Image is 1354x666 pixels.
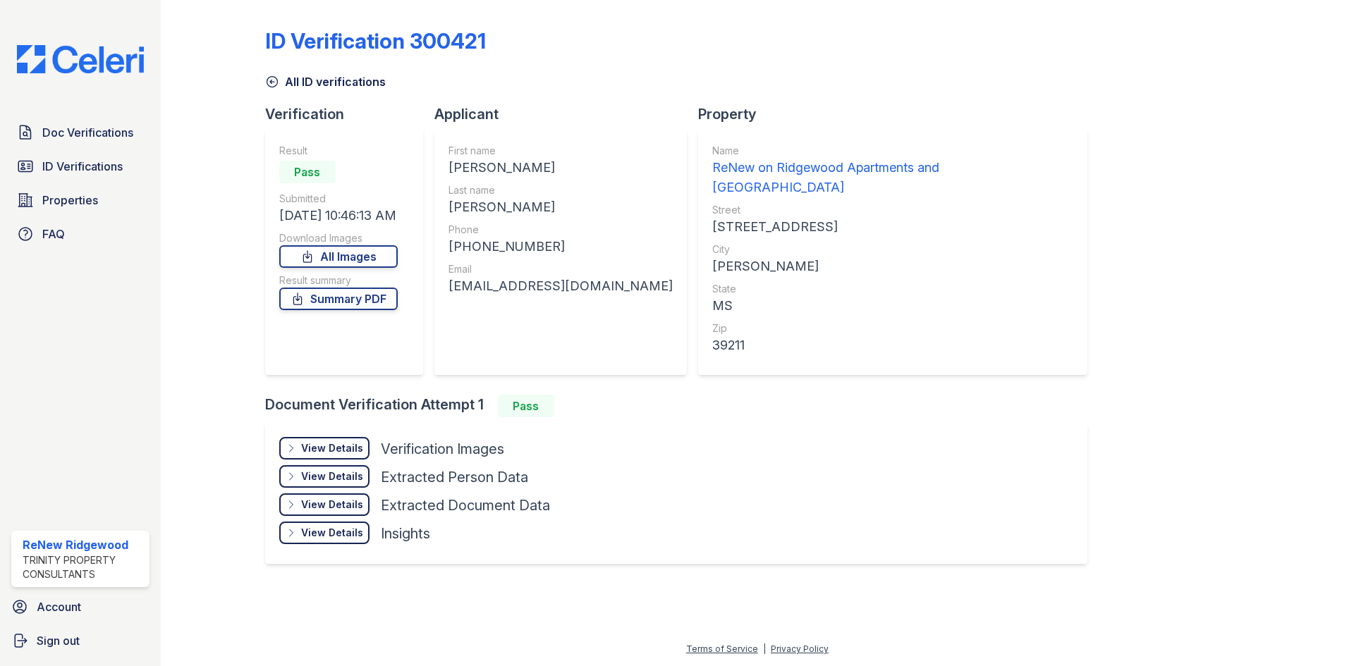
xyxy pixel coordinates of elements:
[279,273,398,288] div: Result summary
[712,335,1073,355] div: 39211
[712,296,1073,316] div: MS
[265,28,486,54] div: ID Verification 300421
[37,598,81,615] span: Account
[42,192,98,209] span: Properties
[449,276,673,296] div: [EMAIL_ADDRESS][DOMAIN_NAME]
[449,158,673,178] div: [PERSON_NAME]
[712,203,1073,217] div: Street
[301,469,363,483] div: View Details
[449,144,673,158] div: First name
[449,183,673,197] div: Last name
[686,643,758,654] a: Terms of Service
[42,226,65,242] span: FAQ
[265,104,434,124] div: Verification
[37,632,80,649] span: Sign out
[712,217,1073,237] div: [STREET_ADDRESS]
[771,643,829,654] a: Privacy Policy
[498,395,554,417] div: Pass
[279,192,398,206] div: Submitted
[301,441,363,455] div: View Details
[712,282,1073,296] div: State
[23,536,144,553] div: ReNew Ridgewood
[279,206,398,226] div: [DATE] 10:46:13 AM
[301,498,363,512] div: View Details
[265,395,1099,417] div: Document Verification Attempt 1
[279,288,398,310] a: Summary PDF
[381,439,504,459] div: Verification Images
[279,144,398,158] div: Result
[301,526,363,540] div: View Details
[42,124,133,141] span: Doc Verifications
[763,643,766,654] div: |
[712,242,1073,257] div: City
[23,553,144,581] div: Trinity Property Consultants
[449,262,673,276] div: Email
[11,152,150,180] a: ID Verifications
[11,118,150,147] a: Doc Verifications
[381,495,550,515] div: Extracted Document Data
[712,257,1073,276] div: [PERSON_NAME]
[712,144,1073,197] a: Name ReNew on Ridgewood Apartments and [GEOGRAPHIC_DATA]
[449,223,673,237] div: Phone
[279,231,398,245] div: Download Images
[381,524,430,543] div: Insights
[712,158,1073,197] div: ReNew on Ridgewood Apartments and [GEOGRAPHIC_DATA]
[381,467,528,487] div: Extracted Person Data
[6,627,155,655] a: Sign out
[712,144,1073,158] div: Name
[698,104,1099,124] div: Property
[6,593,155,621] a: Account
[11,186,150,214] a: Properties
[6,45,155,73] img: CE_Logo_Blue-a8612792a0a2168367f1c8372b55b34899dd931a85d93a1a3d3e32e68fde9ad4.png
[42,158,123,175] span: ID Verifications
[434,104,698,124] div: Applicant
[712,321,1073,335] div: Zip
[265,73,386,90] a: All ID verifications
[11,220,150,248] a: FAQ
[449,237,673,257] div: [PHONE_NUMBER]
[279,245,398,268] a: All Images
[449,197,673,217] div: [PERSON_NAME]
[279,161,336,183] div: Pass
